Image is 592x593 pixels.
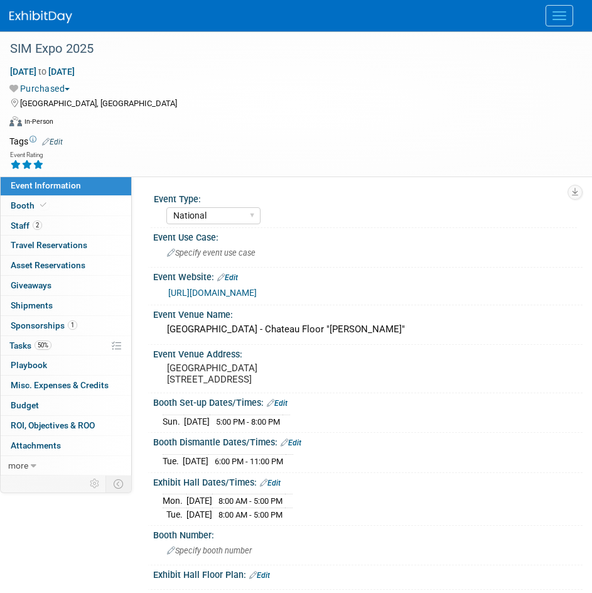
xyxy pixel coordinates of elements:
span: Giveaways [11,280,51,290]
span: Attachments [11,440,61,450]
i: Booth reservation complete [40,202,46,209]
td: Tue. [163,508,186,521]
a: Staff2 [1,216,131,236]
span: 8:00 AM - 5:00 PM [218,496,283,506]
div: In-Person [24,117,53,126]
div: Booth Dismantle Dates/Times: [153,433,583,449]
div: Event Type: [154,190,577,205]
span: 5:00 PM - 8:00 PM [216,417,280,427]
a: Sponsorships1 [1,316,131,335]
span: more [8,460,28,471]
span: Asset Reservations [11,260,85,270]
td: [DATE] [186,494,212,508]
a: Edit [42,138,63,146]
td: Tue. [163,454,183,467]
a: Misc. Expenses & Credits [1,376,131,395]
div: Event Use Case: [153,228,583,244]
span: ROI, Objectives & ROO [11,420,95,430]
span: Sponsorships [11,320,77,330]
a: Edit [217,273,238,282]
a: Budget [1,396,131,415]
a: [URL][DOMAIN_NAME] [168,288,257,298]
a: Travel Reservations [1,236,131,255]
span: to [36,67,48,77]
div: Event Venue Address: [153,345,583,361]
div: Booth Set-up Dates/Times: [153,393,583,410]
span: Budget [11,400,39,410]
a: Booth [1,196,131,215]
span: 1 [68,320,77,330]
a: Event Information [1,176,131,195]
pre: [GEOGRAPHIC_DATA] [STREET_ADDRESS] [167,362,569,385]
span: 50% [35,340,51,350]
span: Specify event use case [167,248,256,258]
td: [DATE] [183,454,208,467]
a: Edit [281,438,301,447]
a: more [1,456,131,476]
span: Specify booth number [167,546,252,555]
a: ROI, Objectives & ROO [1,416,131,435]
span: Tasks [9,340,51,351]
div: Exhibit Hall Dates/Times: [153,473,583,489]
span: Misc. Expenses & Credits [11,380,109,390]
span: Staff [11,220,42,231]
td: Tags [9,135,63,148]
div: Event Rating [10,152,44,158]
a: Edit [260,479,281,487]
span: Shipments [11,300,53,310]
img: Format-Inperson.png [9,116,22,126]
a: Playbook [1,356,131,375]
div: Event Venue Name: [153,305,583,321]
div: Event Format [9,114,576,133]
td: [DATE] [186,508,212,521]
div: SIM Expo 2025 [6,38,567,60]
span: Playbook [11,360,47,370]
a: Attachments [1,436,131,455]
span: Travel Reservations [11,240,87,250]
span: [DATE] [DATE] [9,66,75,77]
a: Tasks50% [1,336,131,356]
a: Edit [267,399,288,408]
img: ExhibitDay [9,11,72,23]
a: Shipments [1,296,131,315]
span: 2 [33,220,42,230]
span: 8:00 AM - 5:00 PM [218,510,283,520]
td: [DATE] [184,415,210,428]
span: [GEOGRAPHIC_DATA], [GEOGRAPHIC_DATA] [20,99,177,108]
td: Mon. [163,494,186,508]
td: Toggle Event Tabs [106,476,132,492]
div: Booth Number: [153,526,583,541]
span: Booth [11,200,49,210]
a: Giveaways [1,276,131,295]
td: Personalize Event Tab Strip [84,476,106,492]
span: Event Information [11,180,81,190]
button: Menu [546,5,573,26]
div: [GEOGRAPHIC_DATA] - Chateau Floor "[PERSON_NAME]" [163,320,573,339]
span: 6:00 PM - 11:00 PM [215,457,283,466]
td: Sun. [163,415,184,428]
button: Purchased [9,82,75,95]
a: Edit [249,571,270,580]
a: Asset Reservations [1,256,131,275]
div: Exhibit Hall Floor Plan: [153,565,583,582]
div: Event Website: [153,268,583,284]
